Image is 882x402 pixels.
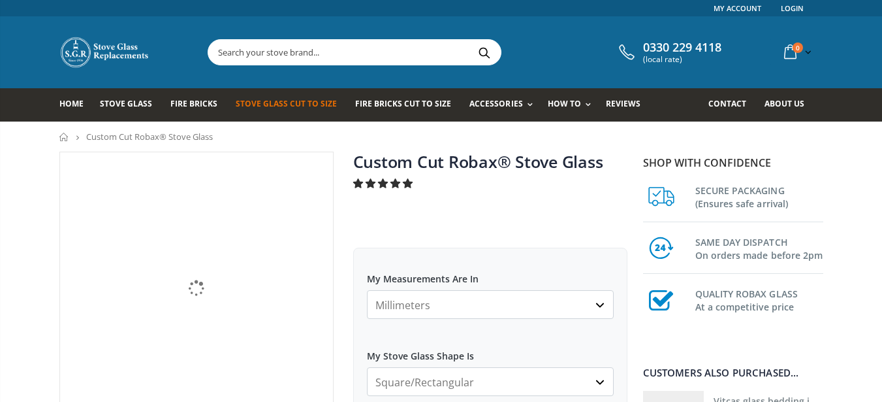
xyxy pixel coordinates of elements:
[353,176,415,190] span: 4.94 stars
[548,98,581,109] span: How To
[616,41,721,64] a: 0330 229 4118 (local rate)
[100,88,162,122] a: Stove Glass
[355,88,461,122] a: Fire Bricks Cut To Size
[606,88,650,122] a: Reviews
[643,155,823,171] p: Shop with confidence
[353,150,603,173] a: Custom Cut Robax® Stove Glass
[367,261,614,285] label: My Measurements Are In
[793,42,803,53] span: 0
[170,88,227,122] a: Fire Bricks
[86,131,213,142] span: Custom Cut Robax® Stove Glass
[100,98,152,109] span: Stove Glass
[548,88,597,122] a: How To
[367,339,614,362] label: My Stove Glass Shape Is
[643,368,823,378] div: Customers also purchased...
[470,40,499,65] button: Search
[59,36,151,69] img: Stove Glass Replacement
[695,233,823,262] h3: SAME DAY DISPATCH On orders made before 2pm
[236,98,337,109] span: Stove Glass Cut To Size
[355,98,451,109] span: Fire Bricks Cut To Size
[59,133,69,141] a: Home
[59,88,93,122] a: Home
[469,98,522,109] span: Accessories
[469,88,539,122] a: Accessories
[764,98,804,109] span: About us
[708,98,746,109] span: Contact
[236,88,347,122] a: Stove Glass Cut To Size
[643,55,721,64] span: (local rate)
[695,285,823,314] h3: QUALITY ROBAX GLASS At a competitive price
[708,88,756,122] a: Contact
[606,98,640,109] span: Reviews
[695,182,823,210] h3: SECURE PACKAGING (Ensures safe arrival)
[764,88,814,122] a: About us
[779,39,814,65] a: 0
[208,40,647,65] input: Search your stove brand...
[643,41,721,55] span: 0330 229 4118
[170,98,217,109] span: Fire Bricks
[59,98,84,109] span: Home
